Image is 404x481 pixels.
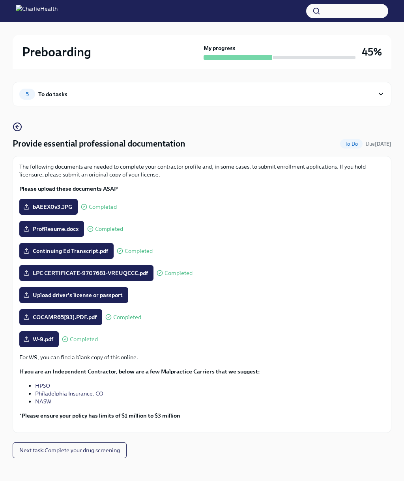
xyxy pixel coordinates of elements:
[366,140,391,148] span: October 6th, 2025 09:00
[19,309,102,325] label: COCAMR65[93].PDF.pdf
[366,141,391,147] span: Due
[19,185,118,192] strong: Please upload these documents ASAP
[21,91,34,97] span: 5
[19,163,385,178] p: The following documents are needed to complete your contractor profile and, in some cases, to sub...
[25,247,108,255] span: Continuing Ed Transcript.pdf
[340,141,363,147] span: To Do
[16,5,58,17] img: CharlieHealth
[204,44,236,52] strong: My progress
[165,270,193,276] span: Completed
[362,45,382,59] h3: 45%
[19,331,59,347] label: W-9.pdf
[22,44,91,60] h2: Preboarding
[89,204,117,210] span: Completed
[113,314,141,320] span: Completed
[25,225,79,233] span: ProfResume.docx
[19,446,120,454] span: Next task : Complete your drug screening
[22,412,180,419] strong: Please ensure your policy has limits of $1 million to $3 million
[35,390,103,397] a: Philadelphia Insurance. CO
[35,382,50,389] a: HPSO
[25,291,123,299] span: Upload driver's license or passport
[19,221,84,237] label: ProfResume.docx
[25,203,72,211] span: bAEEX0v3.JPG
[95,226,123,232] span: Completed
[19,243,114,259] label: Continuing Ed Transcript.pdf
[25,269,148,277] span: LPC CERTIFICATE-9707681-VREUQCCC.pdf
[19,265,153,281] label: LPC CERTIFICATE-9707681-VREUQCCC.pdf
[375,141,391,147] strong: [DATE]
[25,335,53,343] span: W-9.pdf
[25,313,97,321] span: COCAMR65[93].PDF.pdf
[13,138,185,150] h4: Provide essential professional documentation
[19,353,385,361] p: For W9, you can find a blank copy of this online.
[19,287,128,303] label: Upload driver's license or passport
[19,368,260,375] strong: If you are an Independent Contractor, below are a few Malpractice Carriers that we suggest:
[38,90,67,98] div: To do tasks
[13,442,127,458] button: Next task:Complete your drug screening
[35,398,51,405] a: NASW
[125,248,153,254] span: Completed
[19,199,78,215] label: bAEEX0v3.JPG
[70,336,98,342] span: Completed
